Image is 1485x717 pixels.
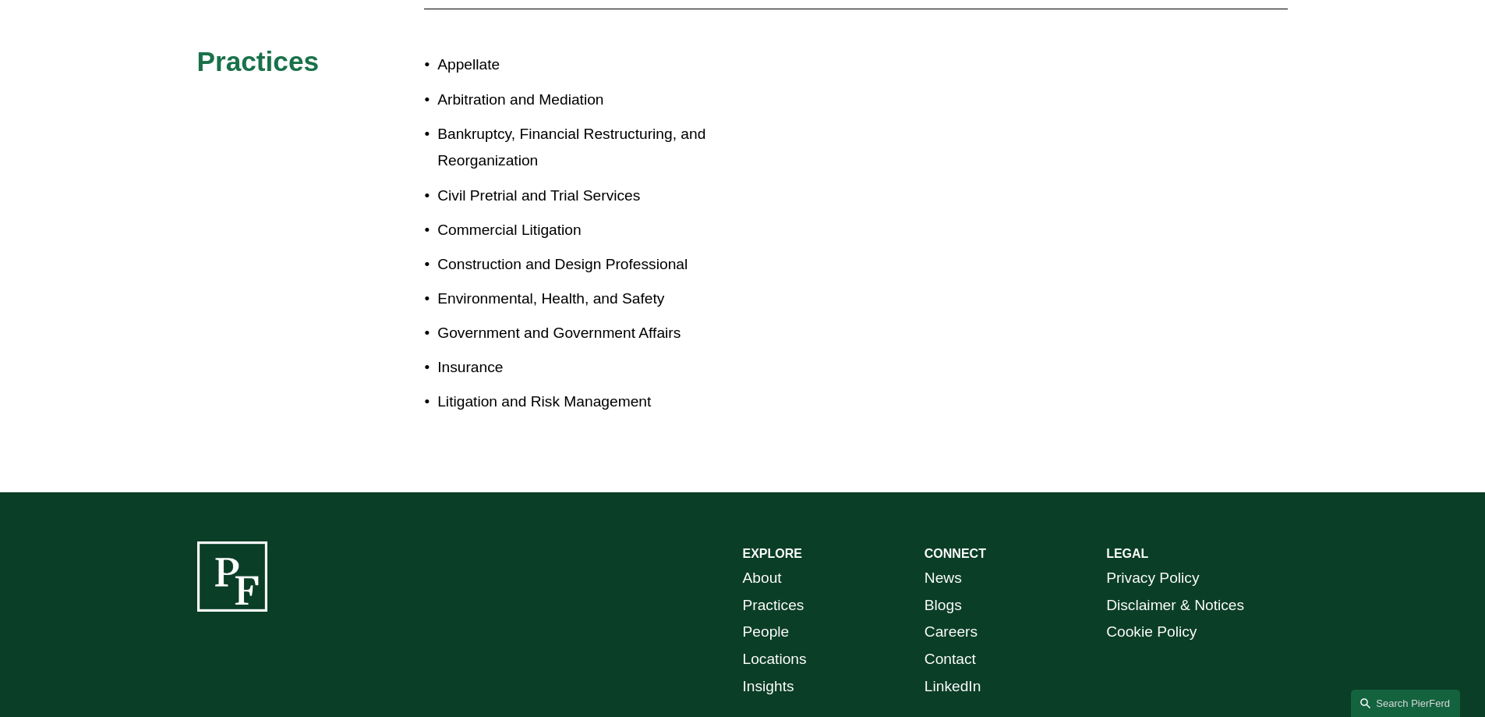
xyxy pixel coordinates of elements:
p: Construction and Design Professional [437,251,742,279]
p: Civil Pretrial and Trial Services [437,183,742,210]
a: Practices [743,592,804,619]
a: People [743,619,790,646]
p: Environmental, Health, and Safety [437,286,742,313]
a: Insights [743,673,794,701]
p: Government and Government Affairs [437,320,742,347]
a: LinkedIn [925,673,981,701]
p: Litigation and Risk Management [437,389,742,416]
a: Blogs [925,592,962,619]
strong: EXPLORE [743,547,802,560]
strong: LEGAL [1106,547,1148,560]
a: Search this site [1351,690,1460,717]
a: News [925,565,962,592]
a: Locations [743,646,807,673]
p: Arbitration and Mediation [437,87,742,114]
p: Bankruptcy, Financial Restructuring, and Reorganization [437,121,742,175]
a: Disclaimer & Notices [1106,592,1244,619]
p: Commercial Litigation [437,217,742,244]
a: Careers [925,619,978,646]
p: Appellate [437,51,742,79]
a: Contact [925,646,976,673]
strong: CONNECT [925,547,986,560]
a: Privacy Policy [1106,565,1199,592]
p: Insurance [437,354,742,382]
span: Practices [197,46,320,76]
a: About [743,565,782,592]
a: Cookie Policy [1106,619,1197,646]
